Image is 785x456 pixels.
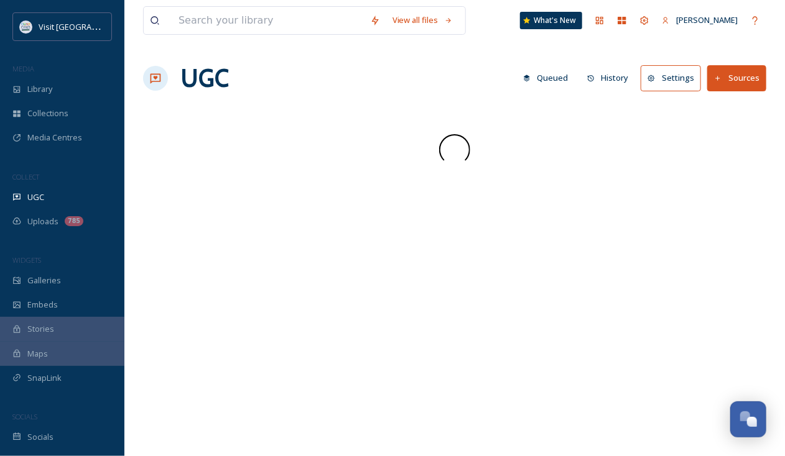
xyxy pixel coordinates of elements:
a: History [581,66,641,90]
span: Media Centres [27,132,82,144]
a: Queued [517,66,581,90]
div: 785 [65,216,83,226]
button: Open Chat [730,401,766,437]
span: Socials [27,431,53,443]
span: Maps [27,348,48,360]
span: SOCIALS [12,412,37,421]
span: Visit [GEOGRAPHIC_DATA] [39,21,135,32]
span: Uploads [27,216,58,227]
button: Settings [641,65,701,91]
input: Search your library [172,7,364,34]
span: Stories [27,323,54,335]
span: WIDGETS [12,255,41,265]
a: What's New [520,12,582,29]
button: Queued [517,66,575,90]
span: MEDIA [12,64,34,73]
button: History [581,66,635,90]
span: COLLECT [12,172,39,181]
img: QCCVB_VISIT_vert_logo_4c_tagline_122019.svg [20,21,32,33]
span: Galleries [27,275,61,286]
span: SnapLink [27,372,62,384]
span: Library [27,83,52,95]
a: View all files [386,8,459,32]
a: Settings [641,65,707,91]
span: UGC [27,191,44,203]
span: Collections [27,107,68,119]
button: Sources [707,65,766,91]
span: [PERSON_NAME] [676,14,738,25]
a: UGC [180,60,229,97]
span: Embeds [27,299,58,311]
a: [PERSON_NAME] [656,8,744,32]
